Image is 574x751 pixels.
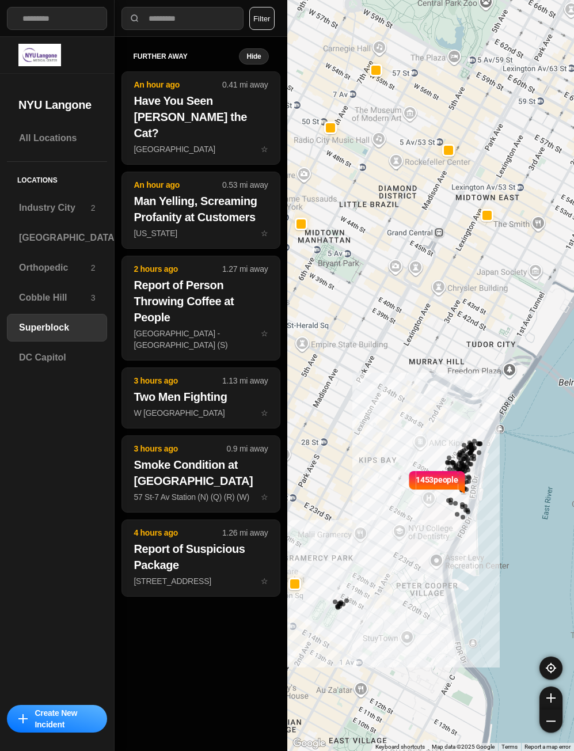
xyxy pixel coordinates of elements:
[133,52,239,61] h5: further away
[539,686,562,710] button: zoom-in
[432,744,495,750] span: Map data ©2025 Google
[246,52,261,61] small: Hide
[261,576,268,586] span: star
[239,48,268,65] button: Hide
[524,744,571,750] a: Report a map error
[375,743,425,751] button: Keyboard shortcuts
[121,519,280,597] button: 4 hours ago1.26 mi awayReport of Suspicious Package[STREET_ADDRESS]star
[18,97,96,113] h2: NYU Langone
[7,224,107,252] a: [GEOGRAPHIC_DATA]
[134,575,268,587] p: [STREET_ADDRESS]
[134,457,268,489] h2: Smoke Condition at [GEOGRAPHIC_DATA]
[7,194,107,222] a: Industry City2
[249,7,275,30] button: Filter
[261,229,268,238] span: star
[222,179,268,191] p: 0.53 mi away
[121,408,280,418] a: 3 hours ago1.13 mi awayTwo Men FightingW [GEOGRAPHIC_DATA]star
[227,443,268,454] p: 0.9 mi away
[121,576,280,586] a: 4 hours ago1.26 mi awayReport of Suspicious Package[STREET_ADDRESS]star
[134,375,222,386] p: 3 hours ago
[7,254,107,282] a: Orthopedic2
[134,179,222,191] p: An hour ago
[121,172,280,249] button: An hour ago0.53 mi awayMan Yelling, Screaming Profanity at Customers[US_STATE]star
[134,407,268,419] p: W [GEOGRAPHIC_DATA]
[19,351,95,365] h3: DC Capitol
[7,124,107,152] a: All Locations
[416,474,458,499] p: 1453 people
[546,716,556,726] img: zoom-out
[222,527,268,538] p: 1.26 mi away
[7,314,107,342] a: Superblock
[290,736,328,751] a: Open this area in Google Maps (opens a new window)
[539,710,562,733] button: zoom-out
[19,231,117,245] h3: [GEOGRAPHIC_DATA]
[134,491,268,503] p: 57 St-7 Av Station (N) (Q) (R) (W)
[7,344,107,371] a: DC Capitol
[134,143,268,155] p: [GEOGRAPHIC_DATA]
[134,527,222,538] p: 4 hours ago
[91,262,96,274] p: 2
[19,291,91,305] h3: Cobble Hill
[134,93,268,141] h2: Have You Seen [PERSON_NAME] the Cat?
[19,321,95,335] h3: Superblock
[134,277,268,325] h2: Report of Person Throwing Coffee at People
[407,469,416,495] img: notch
[134,443,226,454] p: 3 hours ago
[19,201,91,215] h3: Industry City
[134,193,268,225] h2: Man Yelling, Screaming Profanity at Customers
[18,44,61,66] img: logo
[501,744,518,750] a: Terms
[121,435,280,513] button: 3 hours ago0.9 mi awaySmoke Condition at [GEOGRAPHIC_DATA]57 St-7 Av Station (N) (Q) (R) (W)star
[261,329,268,338] span: star
[7,284,107,312] a: Cobble Hill3
[91,202,96,214] p: 2
[222,375,268,386] p: 1.13 mi away
[7,162,107,194] h5: Locations
[134,389,268,405] h2: Two Men Fighting
[19,131,95,145] h3: All Locations
[546,663,556,673] img: recenter
[539,657,562,680] button: recenter
[261,408,268,418] span: star
[121,492,280,502] a: 3 hours ago0.9 mi awaySmoke Condition at [GEOGRAPHIC_DATA]57 St-7 Av Station (N) (Q) (R) (W)star
[458,469,466,495] img: notch
[121,71,280,165] button: An hour ago0.41 mi awayHave You Seen [PERSON_NAME] the Cat?[GEOGRAPHIC_DATA]star
[121,256,280,361] button: 2 hours ago1.27 mi awayReport of Person Throwing Coffee at People[GEOGRAPHIC_DATA] - [GEOGRAPHIC_...
[7,705,107,733] button: iconCreate New Incident
[121,367,280,428] button: 3 hours ago1.13 mi awayTwo Men FightingW [GEOGRAPHIC_DATA]star
[18,714,28,723] img: icon
[261,145,268,154] span: star
[129,13,140,24] img: search
[134,263,222,275] p: 2 hours ago
[121,328,280,338] a: 2 hours ago1.27 mi awayReport of Person Throwing Coffee at People[GEOGRAPHIC_DATA] - [GEOGRAPHIC_...
[35,707,96,730] p: Create New Incident
[134,541,268,573] h2: Report of Suspicious Package
[134,227,268,239] p: [US_STATE]
[546,693,556,703] img: zoom-in
[19,261,91,275] h3: Orthopedic
[261,492,268,502] span: star
[121,228,280,238] a: An hour ago0.53 mi awayMan Yelling, Screaming Profanity at Customers[US_STATE]star
[134,328,268,351] p: [GEOGRAPHIC_DATA] - [GEOGRAPHIC_DATA] (S)
[290,736,328,751] img: Google
[222,263,268,275] p: 1.27 mi away
[134,79,222,90] p: An hour ago
[222,79,268,90] p: 0.41 mi away
[91,292,96,304] p: 3
[121,144,280,154] a: An hour ago0.41 mi awayHave You Seen [PERSON_NAME] the Cat?[GEOGRAPHIC_DATA]star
